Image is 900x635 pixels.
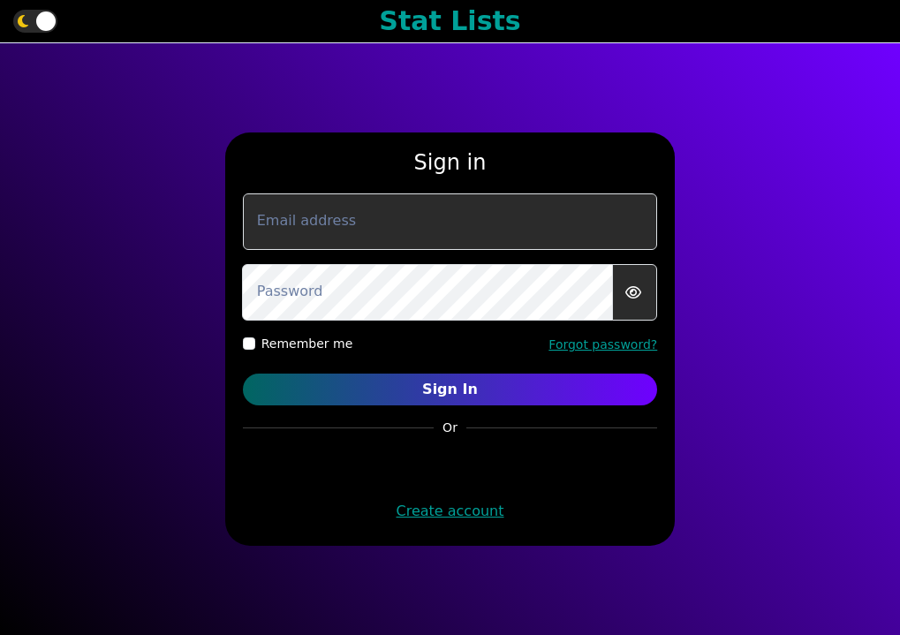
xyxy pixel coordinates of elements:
a: Create account [397,503,504,519]
span: Or [434,419,466,437]
h1: Stat Lists [379,5,520,37]
a: Forgot password? [548,337,657,352]
iframe: Sign in with Google Button [361,445,539,484]
h3: Sign in [243,150,658,176]
label: Remember me [261,335,353,353]
button: Sign In [243,374,658,405]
